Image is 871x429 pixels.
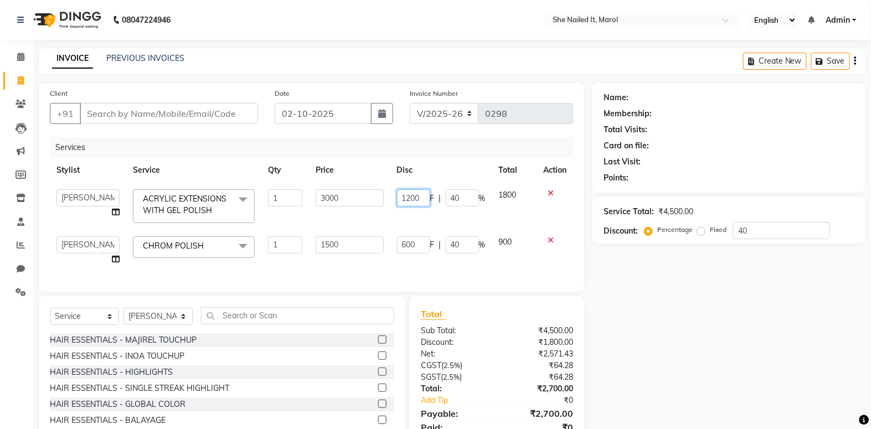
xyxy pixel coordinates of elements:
span: Admin [826,14,850,26]
a: Add Tip [413,395,511,406]
div: HAIR ESSENTIALS - GLOBAL COLOR [50,399,185,410]
span: CGST [421,360,441,370]
div: ₹2,700.00 [497,407,582,420]
input: Search by Name/Mobile/Email/Code [80,103,258,124]
span: | [439,239,441,251]
span: F [430,239,435,251]
img: logo [28,4,104,35]
span: SGST [421,372,441,382]
th: Stylist [50,158,126,183]
label: Fixed [710,225,726,235]
div: Total Visits: [604,124,647,136]
button: Create New [743,53,807,70]
div: ₹4,500.00 [658,206,693,218]
span: 2.5% [443,373,460,381]
div: Net: [413,348,497,360]
span: F [430,193,435,204]
div: Card on file: [604,140,649,152]
div: Name: [604,92,628,104]
div: Discount: [413,337,497,348]
span: ACRYLIC EXTENSIONS WITH GEL POLISH [143,194,226,215]
div: ₹4,500.00 [497,325,582,337]
div: Payable: [413,407,497,420]
span: % [479,193,486,204]
button: Save [811,53,850,70]
th: Action [537,158,573,183]
span: | [439,193,441,204]
span: Total [421,308,446,320]
div: HAIR ESSENTIALS - SINGLE STREAK HIGHLIGHT [50,383,229,394]
label: Date [275,89,290,99]
span: CHROM POLISH [143,241,204,251]
span: % [479,239,486,251]
div: ₹1,800.00 [497,337,582,348]
div: HAIR ESSENTIALS - INOA TOUCHUP [50,350,184,362]
div: Service Total: [604,206,654,218]
div: HAIR ESSENTIALS - HIGHLIGHTS [50,366,173,378]
th: Service [126,158,261,183]
th: Qty [261,158,309,183]
div: HAIR ESSENTIALS - MAJIREL TOUCHUP [50,334,197,346]
span: 1800 [499,190,517,200]
div: ( ) [413,360,497,371]
div: Last Visit: [604,156,641,168]
div: ₹64.28 [497,371,582,383]
a: x [204,241,209,251]
div: Membership: [604,108,652,120]
div: Total: [413,383,497,395]
div: Points: [604,172,628,184]
label: Percentage [657,225,693,235]
div: HAIR ESSENTIALS - BALAYAGE [50,415,166,426]
div: Discount: [604,225,638,237]
label: Client [50,89,68,99]
div: ₹0 [511,395,581,406]
div: Sub Total: [413,325,497,337]
span: 2.5% [444,361,460,370]
th: Disc [390,158,492,183]
a: INVOICE [52,49,93,69]
th: Total [492,158,537,183]
div: ₹2,571.43 [497,348,582,360]
div: Services [51,137,581,158]
input: Search or Scan [201,307,394,324]
a: PREVIOUS INVOICES [106,53,184,63]
div: ( ) [413,371,497,383]
a: x [212,205,217,215]
span: 900 [499,237,512,247]
th: Price [309,158,390,183]
button: +91 [50,103,81,124]
div: ₹2,700.00 [497,383,582,395]
b: 08047224946 [122,4,171,35]
div: ₹64.28 [497,360,582,371]
label: Invoice Number [410,89,458,99]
